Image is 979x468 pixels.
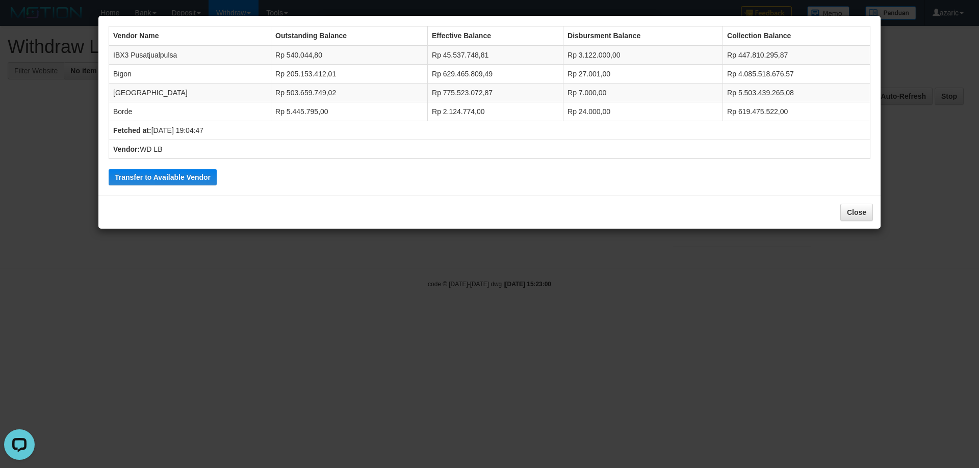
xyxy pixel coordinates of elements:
td: Rp 2.124.774,00 [428,102,563,121]
td: Rp 619.475.522,00 [723,102,870,121]
td: Rp 27.001,00 [563,65,723,84]
th: Vendor Name [109,26,271,46]
button: Close [840,204,873,221]
td: Borde [109,102,271,121]
b: Vendor: [113,145,140,153]
td: IBX3 Pusatjualpulsa [109,45,271,65]
td: Rp 45.537.748,81 [428,45,563,65]
th: Outstanding Balance [271,26,428,46]
td: Rp 775.523.072,87 [428,84,563,102]
td: Rp 540.044,80 [271,45,428,65]
td: Rp 503.659.749,02 [271,84,428,102]
td: Rp 5.445.795,00 [271,102,428,121]
td: Rp 629.465.809,49 [428,65,563,84]
td: Rp 24.000,00 [563,102,723,121]
td: Rp 3.122.000,00 [563,45,723,65]
b: Fetched at: [113,126,151,134]
th: Effective Balance [428,26,563,46]
td: Rp 205.153.412,01 [271,65,428,84]
td: [GEOGRAPHIC_DATA] [109,84,271,102]
td: Rp 7.000,00 [563,84,723,102]
td: Rp 447.810.295,87 [723,45,870,65]
button: Open LiveChat chat widget [4,4,35,35]
td: Rp 5.503.439.265,08 [723,84,870,102]
td: WD LB [109,140,870,159]
td: Bigon [109,65,271,84]
th: Collection Balance [723,26,870,46]
th: Disbursment Balance [563,26,723,46]
td: [DATE] 19:04:47 [109,121,870,140]
button: Transfer to Available Vendor [109,169,217,185]
td: Rp 4.085.518.676,57 [723,65,870,84]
